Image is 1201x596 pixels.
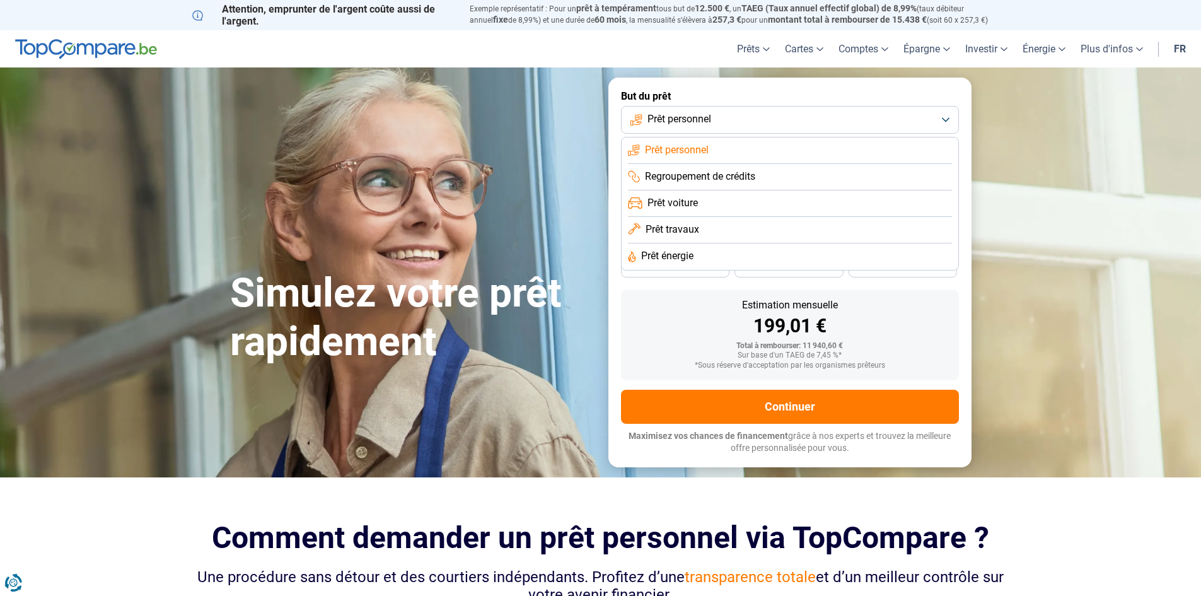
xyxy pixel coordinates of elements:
[631,361,949,370] div: *Sous réserve d'acceptation par les organismes prêteurs
[621,90,959,102] label: But du prêt
[621,106,959,134] button: Prêt personnel
[192,3,455,27] p: Attention, emprunter de l'argent coûte aussi de l'argent.
[621,430,959,455] p: grâce à nos experts et trouvez la meilleure offre personnalisée pour vous.
[1015,30,1073,67] a: Énergie
[768,15,927,25] span: montant total à rembourser de 15.438 €
[647,196,698,210] span: Prêt voiture
[685,568,816,586] span: transparence totale
[958,30,1015,67] a: Investir
[621,390,959,424] button: Continuer
[631,351,949,360] div: Sur base d'un TAEG de 7,45 %*
[712,15,741,25] span: 257,3 €
[493,15,508,25] span: fixe
[629,431,788,441] span: Maximisez vos chances de financement
[631,342,949,351] div: Total à rembourser: 11 940,60 €
[775,264,803,272] span: 30 mois
[1073,30,1151,67] a: Plus d'infos
[576,3,656,13] span: prêt à tempérament
[641,249,693,263] span: Prêt énergie
[729,30,777,67] a: Prêts
[1166,30,1193,67] a: fr
[831,30,896,67] a: Comptes
[647,112,711,126] span: Prêt personnel
[741,3,917,13] span: TAEG (Taux annuel effectif global) de 8,99%
[230,269,593,366] h1: Simulez votre prêt rapidement
[15,39,157,59] img: TopCompare
[896,30,958,67] a: Épargne
[595,15,626,25] span: 60 mois
[889,264,917,272] span: 24 mois
[631,317,949,336] div: 199,01 €
[695,3,729,13] span: 12.500 €
[661,264,689,272] span: 36 mois
[645,170,755,184] span: Regroupement de crédits
[777,30,831,67] a: Cartes
[631,300,949,310] div: Estimation mensuelle
[192,520,1009,555] h2: Comment demander un prêt personnel via TopCompare ?
[646,223,699,237] span: Prêt travaux
[645,143,709,157] span: Prêt personnel
[470,3,1009,26] p: Exemple représentatif : Pour un tous but de , un (taux débiteur annuel de 8,99%) et une durée de ...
